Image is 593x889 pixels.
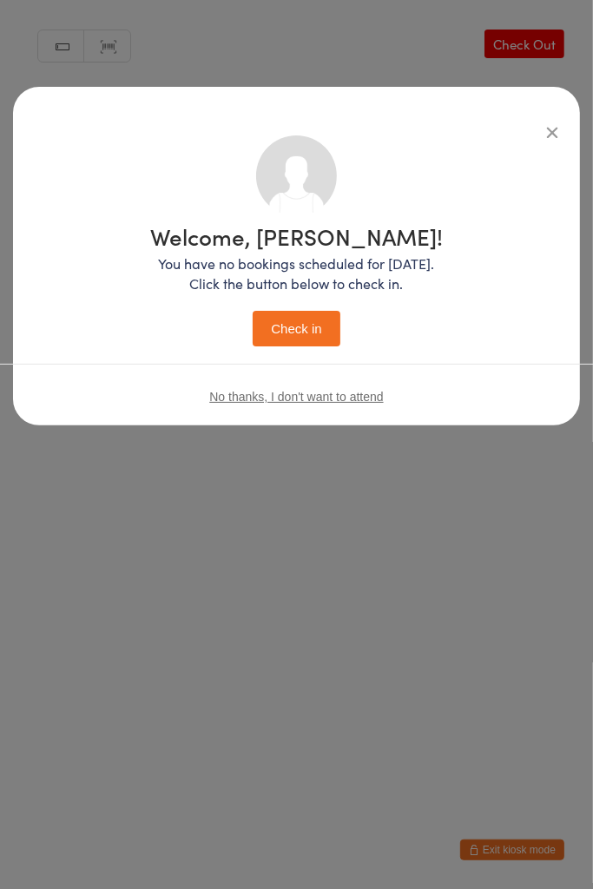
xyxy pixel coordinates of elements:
[150,225,443,247] h1: Welcome, [PERSON_NAME]!
[150,254,443,293] p: You have no bookings scheduled for [DATE]. Click the button below to check in.
[209,390,383,404] button: No thanks, I don't want to attend
[256,135,337,216] img: no_photo.png
[253,311,339,346] button: Check in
